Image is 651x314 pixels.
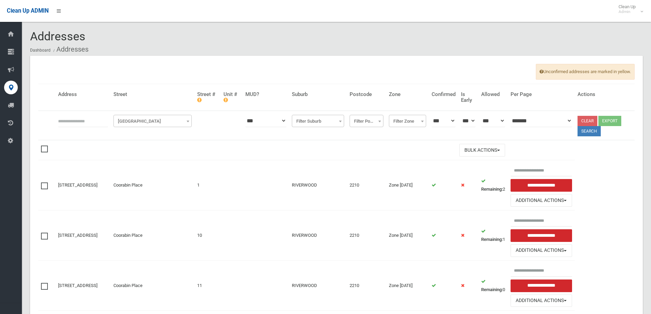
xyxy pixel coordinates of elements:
[58,92,108,97] h4: Address
[292,115,344,127] span: Filter Suburb
[289,210,347,261] td: RIVERWOOD
[113,92,192,97] h4: Street
[289,260,347,311] td: RIVERWOOD
[511,194,572,207] button: Additional Actions
[289,160,347,210] td: RIVERWOOD
[58,182,97,188] a: [STREET_ADDRESS]
[111,260,194,311] td: Coorabin Place
[292,92,344,97] h4: Suburb
[52,43,89,56] li: Addresses
[350,92,383,97] h4: Postcode
[481,187,503,192] strong: Remaining:
[58,283,97,288] a: [STREET_ADDRESS]
[578,92,632,97] h4: Actions
[347,210,386,261] td: 2210
[30,48,51,53] a: Dashboard
[115,117,190,126] span: Filter Street
[30,29,85,43] span: Addresses
[194,160,221,210] td: 1
[461,92,476,103] h4: Is Early
[351,117,382,126] span: Filter Postcode
[389,115,426,127] span: Filter Zone
[578,116,597,126] a: Clear
[223,92,240,103] h4: Unit #
[391,117,424,126] span: Filter Zone
[578,126,601,136] button: Search
[347,260,386,311] td: 2210
[7,8,49,14] span: Clean Up ADMIN
[511,244,572,257] button: Additional Actions
[478,260,508,311] td: 0
[350,115,383,127] span: Filter Postcode
[386,260,429,311] td: Zone [DATE]
[294,117,342,126] span: Filter Suburb
[432,92,456,97] h4: Confirmed
[536,64,635,80] span: Unconfirmed addresses are marked in yellow.
[459,144,505,156] button: Bulk Actions
[389,92,426,97] h4: Zone
[615,4,642,14] span: Clean Up
[481,237,503,242] strong: Remaining:
[511,92,572,97] h4: Per Page
[197,92,218,103] h4: Street #
[347,160,386,210] td: 2210
[511,295,572,307] button: Additional Actions
[386,160,429,210] td: Zone [DATE]
[194,210,221,261] td: 10
[111,160,194,210] td: Coorabin Place
[194,260,221,311] td: 11
[481,287,503,292] strong: Remaining:
[619,9,636,14] small: Admin
[111,210,194,261] td: Coorabin Place
[58,233,97,238] a: [STREET_ADDRESS]
[481,92,505,97] h4: Allowed
[598,116,621,126] button: Export
[386,210,429,261] td: Zone [DATE]
[113,115,192,127] span: Filter Street
[478,210,508,261] td: 1
[245,92,286,97] h4: MUD?
[478,160,508,210] td: 2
